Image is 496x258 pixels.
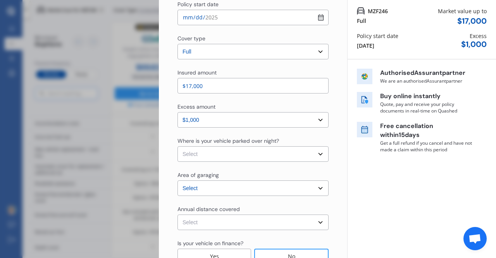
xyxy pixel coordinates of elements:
[177,103,215,111] div: Excess amount
[177,35,205,42] div: Cover type
[380,92,473,101] p: Buy online instantly
[380,122,473,140] p: Free cancellation within 15 days
[357,32,398,40] div: Policy start date
[470,32,487,40] div: Excess
[177,171,219,179] div: Area of garaging
[177,0,219,8] div: Policy start date
[357,17,366,25] div: Full
[177,69,217,76] div: Insured amount
[438,7,487,15] div: Market value up to
[380,69,473,78] p: Authorised Assurant partner
[357,92,372,107] img: buy online icon
[380,78,473,84] p: We are an authorised Assurant partner
[177,10,329,25] input: dd / mm / yyyy
[357,42,374,50] div: [DATE]
[357,69,372,84] img: insurer icon
[457,17,487,26] div: $ 17,000
[177,239,243,247] div: Is your vehicle on finance?
[380,101,473,114] p: Quote, pay and receive your policy documents in real-time on Quashed
[357,122,372,137] img: free cancel icon
[463,227,487,250] div: Open chat
[177,78,329,94] input: Enter insured amount
[177,137,279,145] div: Where is your vehicle parked over night?
[380,140,473,153] p: Get a full refund if you cancel and have not made a claim within this period
[177,205,240,213] div: Annual distance covered
[368,7,388,15] span: MZF246
[461,40,487,49] div: $ 1,000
